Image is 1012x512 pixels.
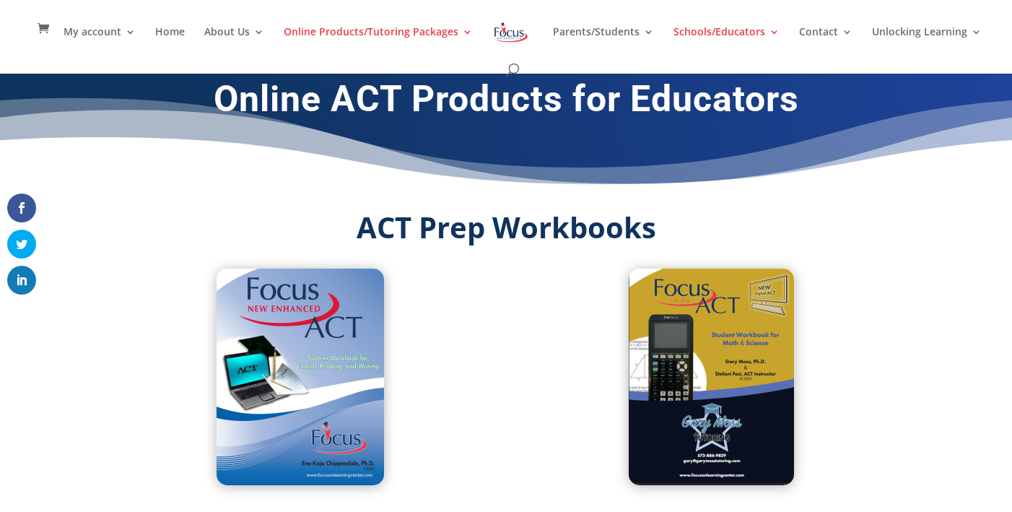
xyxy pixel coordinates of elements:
a: My account [64,27,136,61]
a: Home [155,27,185,61]
h1: Online ACT Products for Educators [116,77,896,128]
a: Unlocking Learning [872,27,982,61]
a: Online Products/Tutoring Packages [284,27,473,61]
a: About Us [204,27,264,61]
img: ACT Prep English-Reading Workbook (2025 ed. 1) [217,269,384,485]
strong: ACT Prep Workbooks [357,207,656,247]
a: Contact [799,27,852,61]
a: Schools/Educators [673,27,780,61]
img: ACT Prep Math-Science Workbook (2025 ed. 1) [629,269,794,485]
a: Parents/Students [553,27,654,61]
img: Focus on Learning [492,19,530,45]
